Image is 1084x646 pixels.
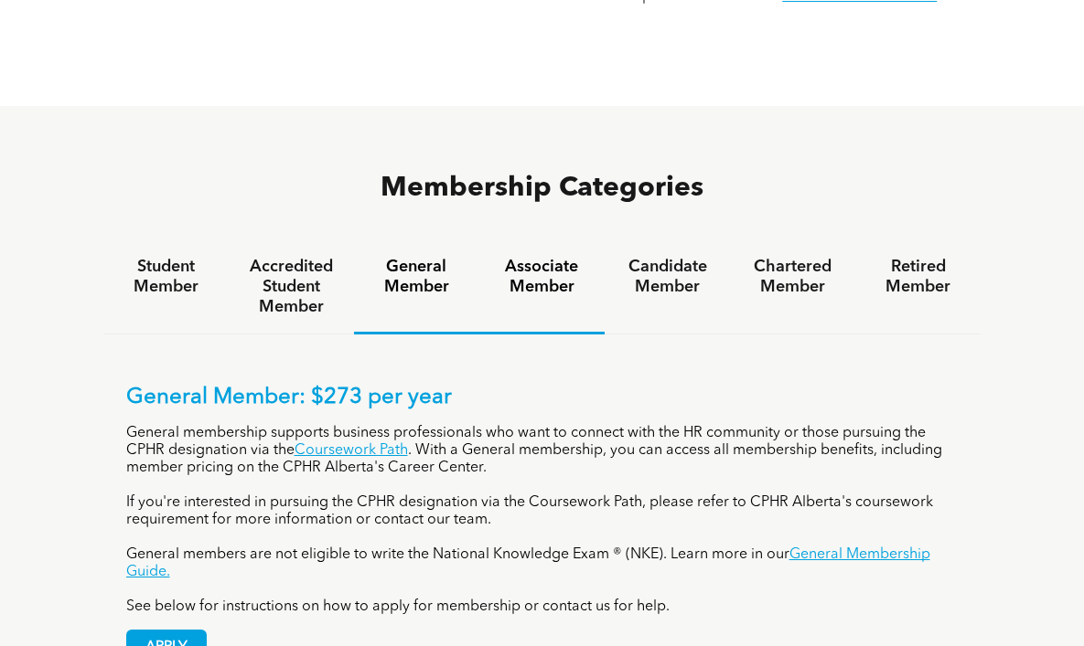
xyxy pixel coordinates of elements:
p: General Member: $273 per year [126,385,959,411]
span: Membership Categories [381,175,703,202]
p: See below for instructions on how to apply for membership or contact us for help. [126,598,959,616]
p: General members are not eligible to write the National Knowledge Exam ® (NKE). Learn more in our [126,546,959,581]
h4: Candidate Member [621,257,714,297]
p: If you're interested in pursuing the CPHR designation via the Coursework Path, please refer to CP... [126,494,959,529]
h4: Retired Member [872,257,964,297]
h4: Accredited Student Member [245,257,338,317]
h4: Student Member [120,257,212,297]
p: General membership supports business professionals who want to connect with the HR community or t... [126,425,959,477]
h4: Associate Member [496,257,588,297]
a: Coursework Path [295,443,408,458]
h4: General Member [370,257,463,297]
h4: Chartered Member [746,257,839,297]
